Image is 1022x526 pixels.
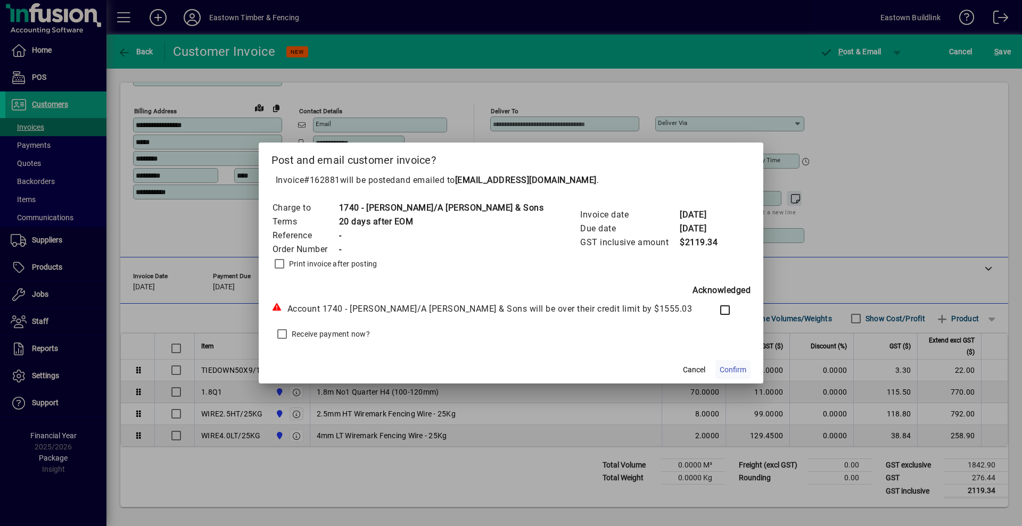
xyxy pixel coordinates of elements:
td: - [339,229,544,243]
span: #162881 [304,175,340,185]
td: [DATE] [679,208,722,222]
button: Confirm [715,360,751,379]
td: Due date [580,222,679,236]
td: GST inclusive amount [580,236,679,249]
label: Print invoice after posting [287,258,377,269]
td: Order Number [272,243,339,256]
td: 20 days after EOM [339,215,544,229]
h2: Post and email customer invoice? [259,143,764,173]
td: Invoice date [580,208,679,222]
td: [DATE] [679,222,722,236]
td: Terms [272,215,339,229]
button: Cancel [677,360,711,379]
td: $2119.34 [679,236,722,249]
td: - [339,243,544,256]
td: Reference [272,229,339,243]
span: Confirm [720,364,746,375]
td: 1740 - [PERSON_NAME]/A [PERSON_NAME] & Sons [339,201,544,215]
b: [EMAIL_ADDRESS][DOMAIN_NAME] [455,175,597,185]
span: and emailed to [395,175,597,185]
span: Cancel [683,364,705,375]
label: Receive payment now? [290,329,370,339]
td: Charge to [272,201,339,215]
div: Account 1740 - [PERSON_NAME]/A [PERSON_NAME] & Sons will be over their credit limit by $1555.03 [271,303,698,315]
p: Invoice will be posted . [271,174,751,187]
div: Acknowledged [271,284,751,297]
